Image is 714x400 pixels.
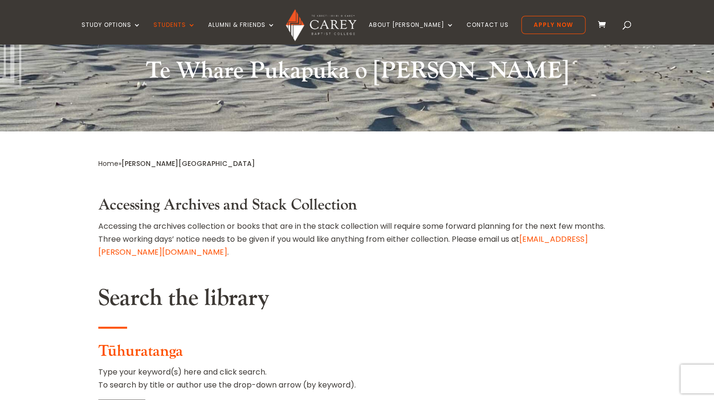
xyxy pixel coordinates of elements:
img: Carey Baptist College [286,9,356,41]
p: Type your keyword(s) here and click search. To search by title or author use the drop-down arrow ... [98,365,616,399]
a: Home [98,159,118,168]
a: Contact Us [467,22,509,44]
h3: Accessing Archives and Stack Collection [98,196,616,219]
a: Apply Now [521,16,585,34]
p: Accessing the archives collection or books that are in the stack collection will require some for... [98,220,616,259]
span: [PERSON_NAME][GEOGRAPHIC_DATA] [121,159,255,168]
a: Alumni & Friends [208,22,275,44]
span: » [98,159,255,168]
h3: Tūhuratanga [98,342,616,365]
a: Study Options [82,22,141,44]
h2: Search the library [98,284,616,317]
a: About [PERSON_NAME] [369,22,454,44]
h2: Te Whare Pukapuka o [PERSON_NAME] [98,57,616,90]
a: Students [153,22,196,44]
